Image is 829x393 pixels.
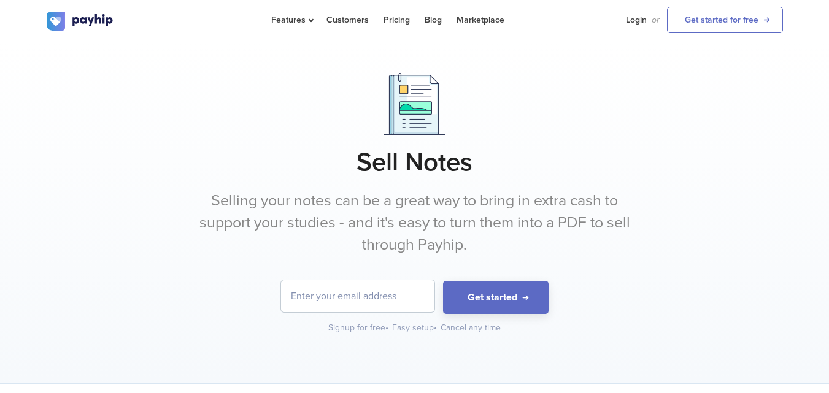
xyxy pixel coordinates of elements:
[392,322,438,334] div: Easy setup
[271,15,312,25] span: Features
[47,12,114,31] img: logo.svg
[47,147,783,178] h1: Sell Notes
[667,7,783,33] a: Get started for free
[384,73,445,135] img: Documents.png
[441,322,501,334] div: Cancel any time
[385,322,388,333] span: •
[434,322,437,333] span: •
[281,280,434,312] input: Enter your email address
[443,281,549,315] button: Get started
[185,190,645,256] p: Selling your notes can be a great way to bring in extra cash to support your studies - and it's e...
[328,322,390,334] div: Signup for free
